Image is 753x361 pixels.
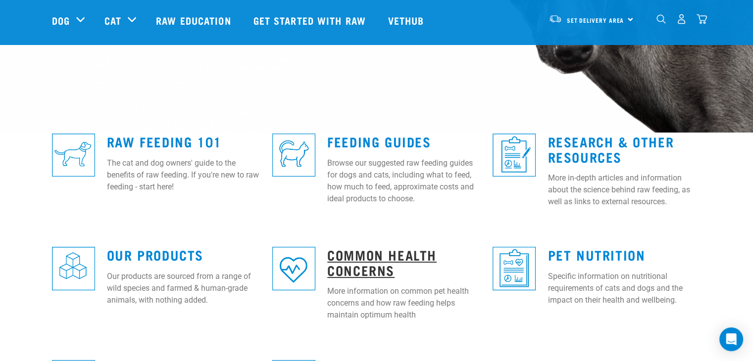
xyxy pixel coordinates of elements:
img: home-icon-1@2x.png [656,14,666,24]
p: Browse our suggested raw feeding guides for dogs and cats, including what to feed, how much to fe... [327,157,481,205]
a: Pet Nutrition [548,251,645,258]
img: re-icons-dog3-sq-blue.png [52,134,95,177]
a: Our Products [107,251,203,258]
div: Open Intercom Messenger [719,327,743,351]
a: Raw Education [146,0,243,40]
p: Our products are sourced from a range of wild species and farmed & human-grade animals, with noth... [107,271,260,306]
img: re-icons-cat2-sq-blue.png [272,134,315,177]
p: More in-depth articles and information about the science behind raw feeding, as well as links to ... [548,172,701,208]
a: Cat [104,13,121,28]
img: re-icons-healthcheck3-sq-blue.png [493,247,536,290]
a: Common Health Concerns [327,251,437,273]
p: Specific information on nutritional requirements of cats and dogs and the impact on their health ... [548,271,701,306]
a: Raw Feeding 101 [107,137,222,145]
a: Feeding Guides [327,137,431,145]
img: re-icons-healthcheck1-sq-blue.png [493,134,536,177]
a: Get started with Raw [244,0,378,40]
p: The cat and dog owners' guide to the benefits of raw feeding. If you're new to raw feeding - star... [107,157,260,193]
p: More information on common pet health concerns and how raw feeding helps maintain optimum health [327,285,481,321]
img: van-moving.png [549,14,562,23]
a: Vethub [378,0,437,40]
a: Dog [52,13,70,28]
a: Research & Other Resources [548,137,674,160]
img: re-icons-heart-sq-blue.png [272,247,315,290]
span: Set Delivery Area [567,18,624,22]
img: home-icon@2x.png [697,14,707,24]
img: user.png [676,14,687,24]
img: re-icons-cubes2-sq-blue.png [52,247,95,290]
